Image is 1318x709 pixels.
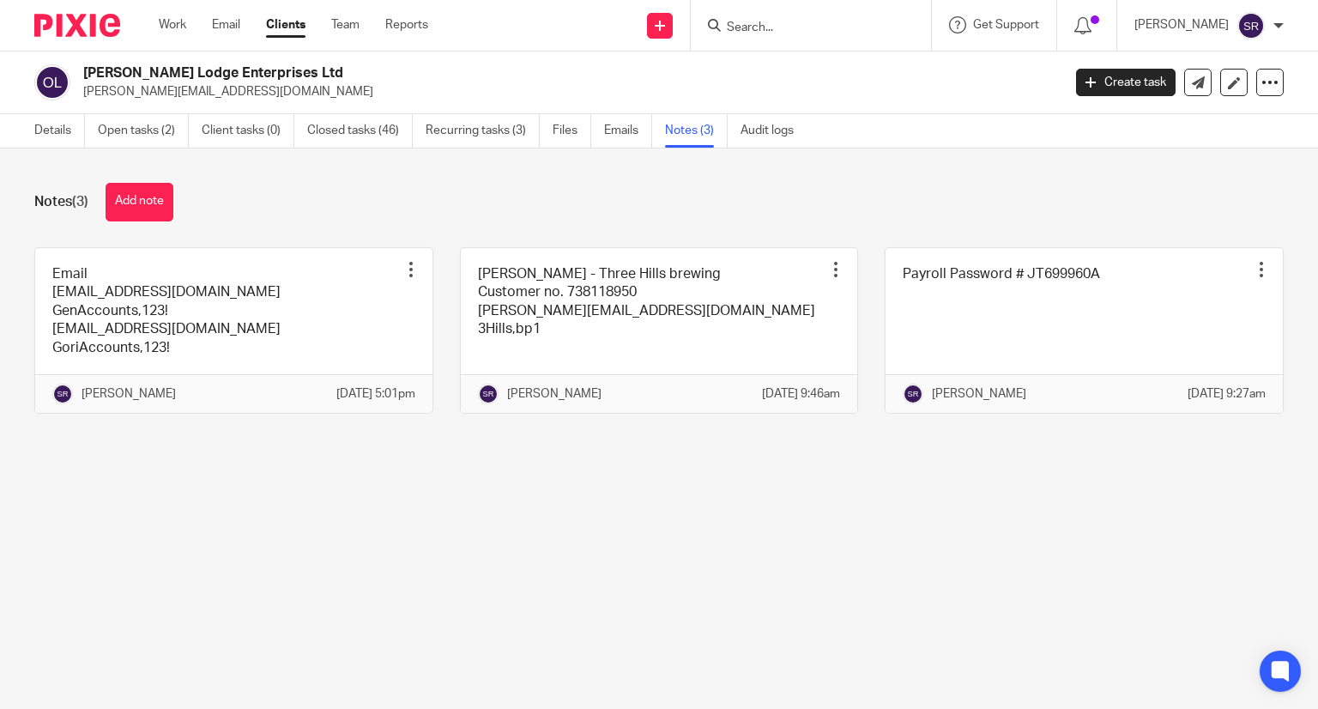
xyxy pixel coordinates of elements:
[83,83,1050,100] p: [PERSON_NAME][EMAIL_ADDRESS][DOMAIN_NAME]
[202,114,294,148] a: Client tasks (0)
[307,114,413,148] a: Closed tasks (46)
[665,114,728,148] a: Notes (3)
[932,385,1026,403] p: [PERSON_NAME]
[553,114,591,148] a: Files
[1188,385,1266,403] p: [DATE] 9:27am
[385,16,428,33] a: Reports
[725,21,880,36] input: Search
[266,16,305,33] a: Clients
[106,183,173,221] button: Add note
[1134,16,1229,33] p: [PERSON_NAME]
[1076,69,1176,96] a: Create task
[159,16,186,33] a: Work
[83,64,857,82] h2: [PERSON_NAME] Lodge Enterprises Ltd
[903,384,923,404] img: svg%3E
[34,64,70,100] img: svg%3E
[604,114,652,148] a: Emails
[741,114,807,148] a: Audit logs
[507,385,602,403] p: [PERSON_NAME]
[336,385,415,403] p: [DATE] 5:01pm
[1237,12,1265,39] img: svg%3E
[212,16,240,33] a: Email
[52,384,73,404] img: svg%3E
[478,384,499,404] img: svg%3E
[72,195,88,209] span: (3)
[34,193,88,211] h1: Notes
[762,385,840,403] p: [DATE] 9:46am
[34,14,120,37] img: Pixie
[973,19,1039,31] span: Get Support
[426,114,540,148] a: Recurring tasks (3)
[34,114,85,148] a: Details
[98,114,189,148] a: Open tasks (2)
[331,16,360,33] a: Team
[82,385,176,403] p: [PERSON_NAME]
